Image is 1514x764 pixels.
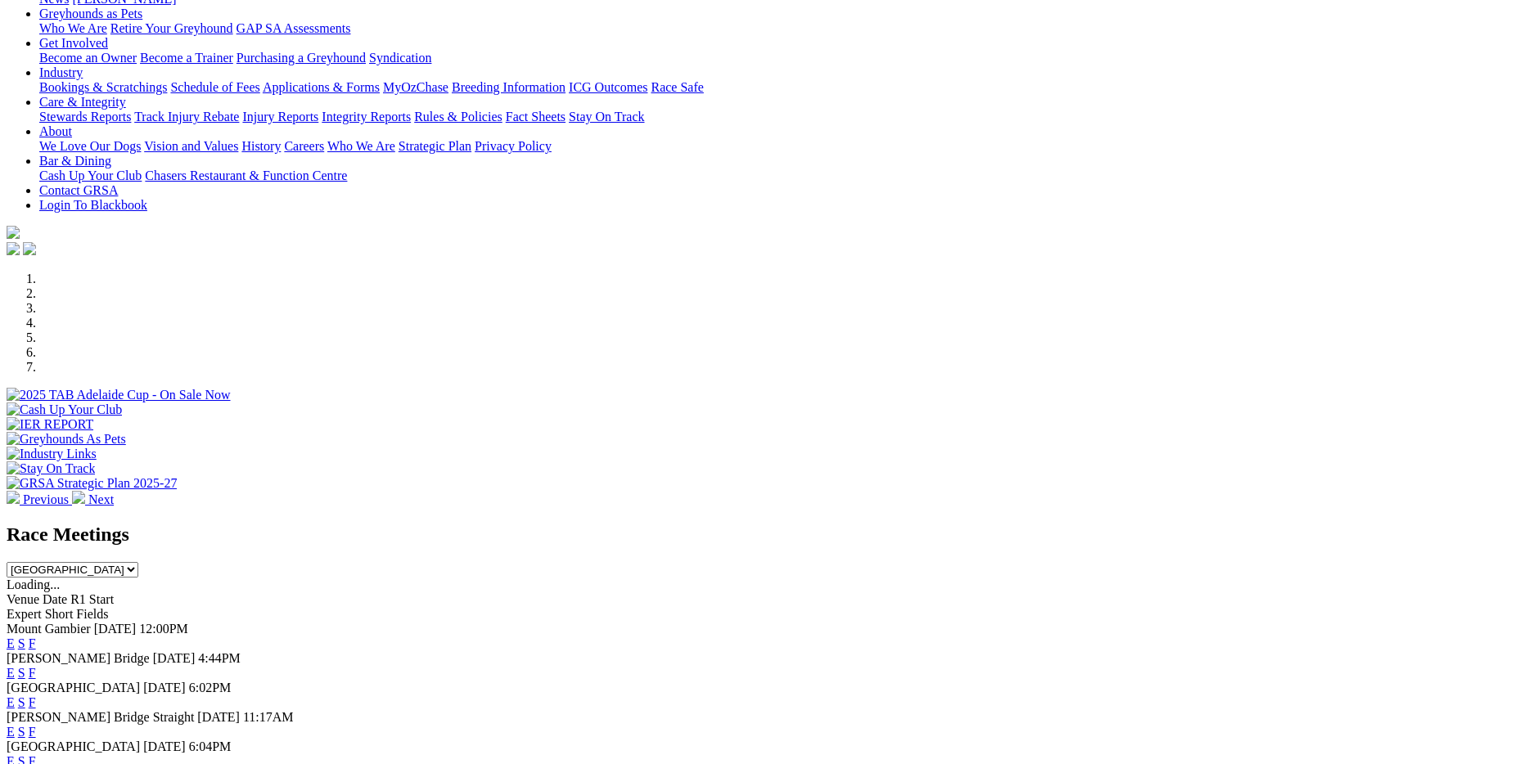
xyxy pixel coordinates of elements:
div: Greyhounds as Pets [39,21,1507,36]
span: Mount Gambier [7,622,91,636]
a: Who We Are [39,21,107,35]
a: S [18,636,25,650]
span: [PERSON_NAME] Bridge Straight [7,710,194,724]
a: E [7,666,15,680]
span: [PERSON_NAME] Bridge [7,651,150,665]
a: Get Involved [39,36,108,50]
a: Bookings & Scratchings [39,80,167,94]
span: [GEOGRAPHIC_DATA] [7,681,140,694]
span: Venue [7,592,39,606]
img: Industry Links [7,447,97,461]
div: Industry [39,80,1507,95]
span: Next [88,492,114,506]
a: Care & Integrity [39,95,126,109]
a: S [18,725,25,739]
span: 4:44PM [198,651,241,665]
a: Become an Owner [39,51,137,65]
a: GAP SA Assessments [237,21,351,35]
a: MyOzChase [383,80,448,94]
a: Breeding Information [452,80,565,94]
a: Contact GRSA [39,183,118,197]
a: Integrity Reports [322,110,411,124]
span: [DATE] [153,651,196,665]
a: Industry [39,65,83,79]
a: Rules & Policies [414,110,502,124]
a: Track Injury Rebate [134,110,239,124]
a: About [39,124,72,138]
a: Purchasing a Greyhound [237,51,366,65]
a: E [7,636,15,650]
a: Applications & Forms [263,80,380,94]
img: IER REPORT [7,417,93,432]
span: Date [43,592,67,606]
a: F [29,725,36,739]
a: History [241,139,281,153]
span: [DATE] [143,681,186,694]
span: [GEOGRAPHIC_DATA] [7,739,140,753]
a: Schedule of Fees [170,80,259,94]
span: 12:00PM [139,622,188,636]
a: Become a Trainer [140,51,233,65]
img: facebook.svg [7,242,20,255]
a: Retire Your Greyhound [110,21,233,35]
a: S [18,695,25,709]
img: Greyhounds As Pets [7,432,126,447]
span: [DATE] [197,710,240,724]
a: Who We Are [327,139,395,153]
a: Stewards Reports [39,110,131,124]
a: E [7,695,15,709]
a: Fact Sheets [506,110,565,124]
a: Vision and Values [144,139,238,153]
div: Care & Integrity [39,110,1507,124]
a: Stay On Track [569,110,644,124]
a: Careers [284,139,324,153]
a: F [29,666,36,680]
a: S [18,666,25,680]
a: E [7,725,15,739]
a: ICG Outcomes [569,80,647,94]
span: [DATE] [94,622,137,636]
div: Bar & Dining [39,169,1507,183]
span: 6:02PM [189,681,232,694]
span: 11:17AM [243,710,294,724]
span: Fields [76,607,108,621]
a: Greyhounds as Pets [39,7,142,20]
span: Expert [7,607,42,621]
a: Privacy Policy [475,139,552,153]
div: Get Involved [39,51,1507,65]
a: Login To Blackbook [39,198,147,212]
a: Syndication [369,51,431,65]
span: R1 Start [70,592,114,606]
img: Stay On Track [7,461,95,476]
img: logo-grsa-white.png [7,226,20,239]
a: Race Safe [651,80,703,94]
img: chevron-left-pager-white.svg [7,491,20,504]
img: GRSA Strategic Plan 2025-27 [7,476,177,491]
a: F [29,695,36,709]
a: Previous [7,492,72,506]
div: About [39,139,1507,154]
a: Bar & Dining [39,154,111,168]
a: F [29,636,36,650]
a: Strategic Plan [399,139,471,153]
img: chevron-right-pager-white.svg [72,491,85,504]
span: Short [45,607,74,621]
img: 2025 TAB Adelaide Cup - On Sale Now [7,388,231,402]
span: Loading... [7,577,60,591]
a: Next [72,492,114,506]
a: Injury Reports [242,110,318,124]
a: We Love Our Dogs [39,139,141,153]
a: Cash Up Your Club [39,169,142,182]
span: Previous [23,492,69,506]
span: 6:04PM [189,739,232,753]
img: twitter.svg [23,242,36,255]
h2: Race Meetings [7,524,1507,546]
a: Chasers Restaurant & Function Centre [145,169,347,182]
img: Cash Up Your Club [7,402,122,417]
span: [DATE] [143,739,186,753]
